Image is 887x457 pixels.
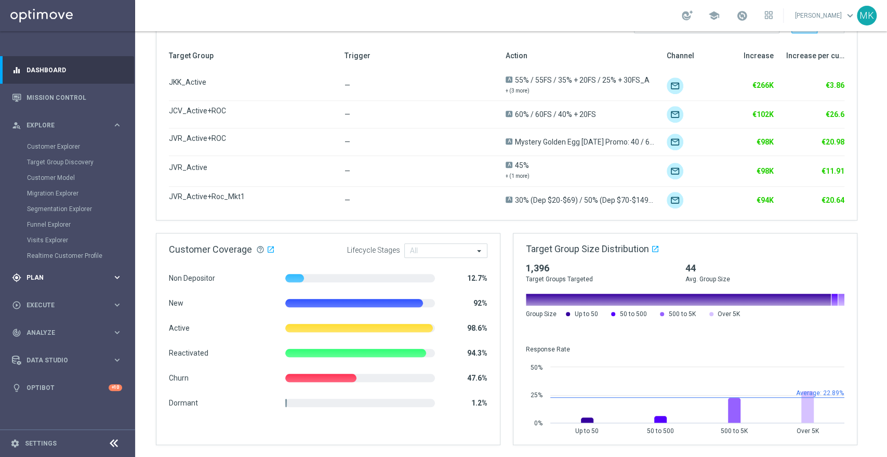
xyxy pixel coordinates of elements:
[27,142,108,151] a: Customer Explorer
[25,440,57,447] a: Settings
[12,56,122,84] div: Dashboard
[12,301,21,310] i: play_circle_outline
[27,158,108,166] a: Target Group Discovery
[112,272,122,282] i: keyboard_arrow_right
[12,121,21,130] i: person_search
[857,6,877,25] div: MK
[27,248,134,264] div: Realtime Customer Profile
[11,94,123,102] button: Mission Control
[11,329,123,337] button: track_changes Analyze keyboard_arrow_right
[844,10,856,21] span: keyboard_arrow_down
[27,252,108,260] a: Realtime Customer Profile
[12,328,21,337] i: track_changes
[10,439,20,448] i: settings
[12,356,112,365] div: Data Studio
[12,273,21,282] i: gps_fixed
[27,170,134,186] div: Customer Model
[27,122,112,128] span: Explore
[27,374,109,401] a: Optibot
[11,301,123,309] button: play_circle_outline Execute keyboard_arrow_right
[27,56,122,84] a: Dashboard
[12,301,112,310] div: Execute
[12,273,112,282] div: Plan
[112,355,122,365] i: keyboard_arrow_right
[12,374,122,401] div: Optibot
[27,205,108,213] a: Segmentation Explorer
[27,189,108,198] a: Migration Explorer
[11,121,123,129] button: person_search Explore keyboard_arrow_right
[27,186,134,201] div: Migration Explorer
[27,174,108,182] a: Customer Model
[27,220,108,229] a: Funnel Explorer
[112,328,122,337] i: keyboard_arrow_right
[12,328,112,337] div: Analyze
[27,217,134,232] div: Funnel Explorer
[27,154,134,170] div: Target Group Discovery
[11,356,123,364] button: Data Studio keyboard_arrow_right
[27,236,108,244] a: Visits Explorer
[11,273,123,282] button: gps_fixed Plan keyboard_arrow_right
[12,383,21,393] i: lightbulb
[27,201,134,217] div: Segmentation Explorer
[27,232,134,248] div: Visits Explorer
[27,357,112,363] span: Data Studio
[27,84,122,111] a: Mission Control
[12,84,122,111] div: Mission Control
[109,384,122,391] div: +10
[27,275,112,281] span: Plan
[11,384,123,392] button: lightbulb Optibot +10
[12,66,21,75] i: equalizer
[112,300,122,310] i: keyboard_arrow_right
[794,8,857,23] a: [PERSON_NAME]keyboard_arrow_down
[11,66,123,74] button: equalizer Dashboard
[27,302,112,308] span: Execute
[112,120,122,130] i: keyboard_arrow_right
[708,10,720,21] span: school
[27,330,112,336] span: Analyze
[12,121,112,130] div: Explore
[27,139,134,154] div: Customer Explorer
